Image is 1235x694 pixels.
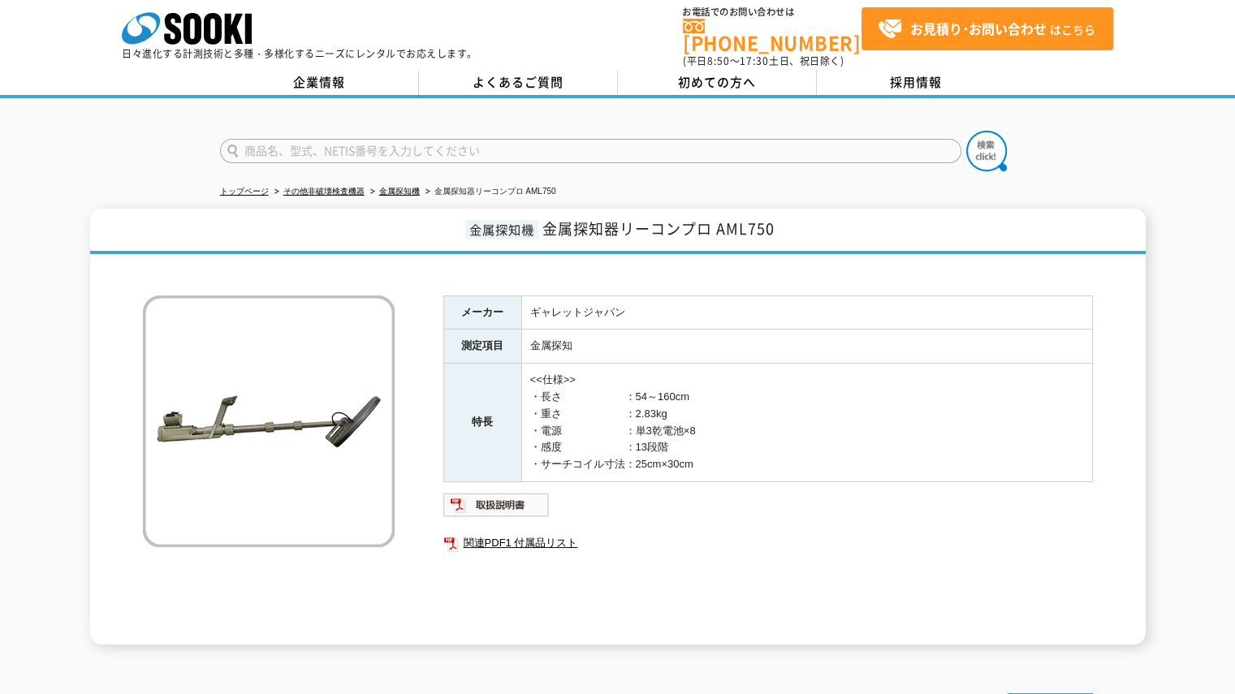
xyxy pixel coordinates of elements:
a: 関連PDF1 付属品リスト [443,532,1093,554]
p: 日々進化する計測技術と多種・多様化するニーズにレンタルでお応えします。 [122,49,477,58]
img: 取扱説明書 [443,492,550,518]
span: 金属探知機 [465,220,538,239]
a: よくあるご質問 [419,71,618,95]
img: btn_search.png [966,131,1007,171]
a: 企業情報 [220,71,419,95]
td: ギャレットジャパン [521,295,1092,330]
span: 8:50 [707,54,730,68]
th: 特長 [443,364,521,482]
span: はこちら [878,17,1095,41]
a: 取扱説明書 [443,502,550,515]
a: 初めての方へ [618,71,817,95]
span: (平日 ～ 土日、祝日除く) [683,54,844,68]
th: メーカー [443,295,521,330]
span: 17:30 [740,54,769,68]
th: 測定項目 [443,330,521,364]
span: 初めての方へ [678,73,756,91]
a: 採用情報 [817,71,1016,95]
span: 金属探知器リーコンプロ AML750 [542,218,775,239]
a: その他非破壊検査機器 [283,187,365,196]
td: 金属探知 [521,330,1092,364]
input: 商品名、型式、NETIS番号を入力してください [220,139,961,163]
a: トップページ [220,187,269,196]
td: <<仕様>> ・長さ ：54～160cm ・重さ ：2.83kg ・電源 ：単3乾電池×8 ・感度 ：13段階 ・サーチコイル寸法：25cm×30cm [521,364,1092,482]
a: お見積り･お問い合わせはこちら [861,7,1113,50]
a: [PHONE_NUMBER] [683,19,861,52]
img: 金属探知器リーコンプロ AML750 [143,295,395,547]
a: 金属探知機 [379,187,420,196]
strong: お見積り･お問い合わせ [910,19,1047,38]
span: お電話でのお問い合わせは [683,7,861,17]
li: 金属探知器リーコンプロ AML750 [422,183,556,200]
